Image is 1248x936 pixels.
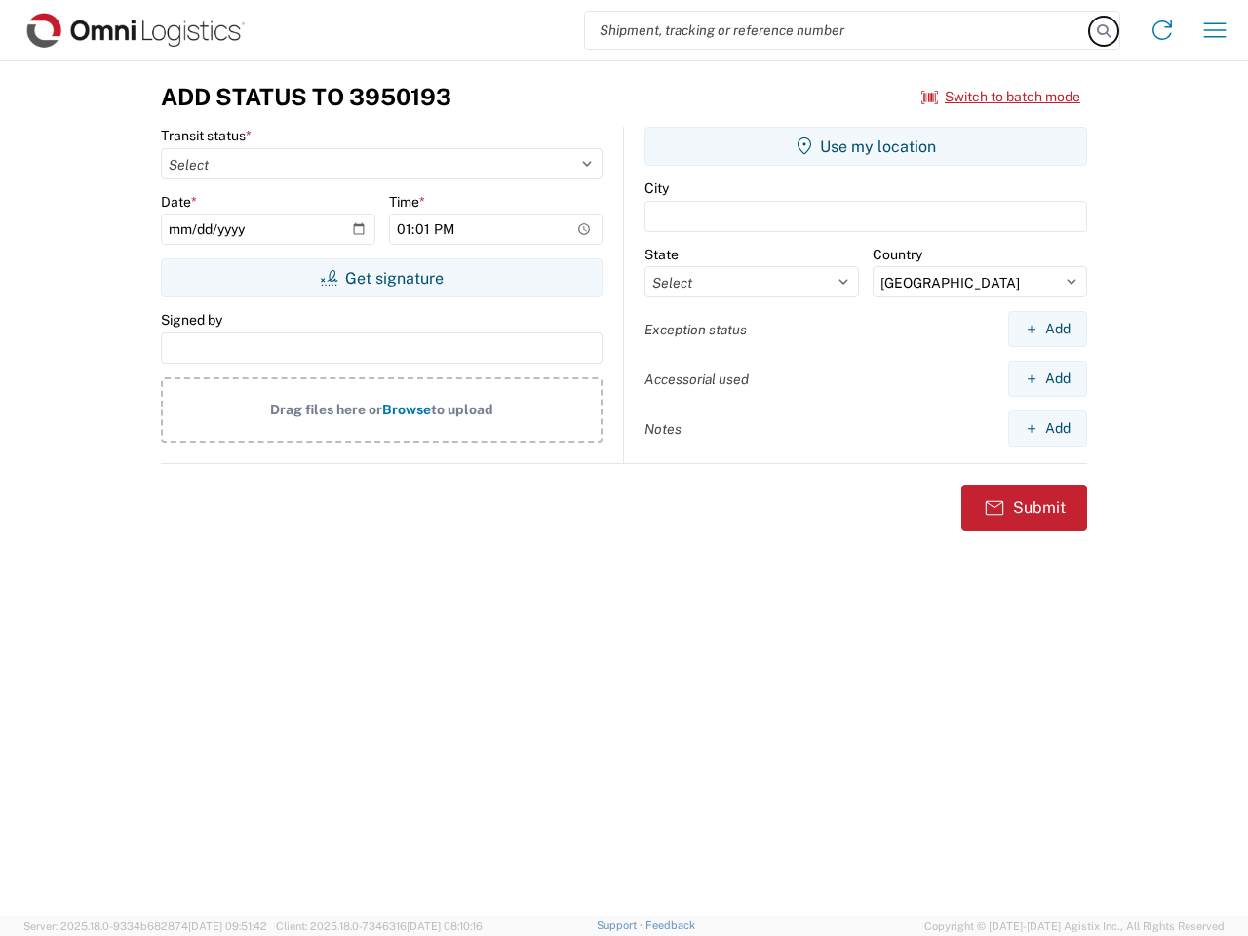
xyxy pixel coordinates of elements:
label: Signed by [161,311,222,329]
span: Browse [382,402,431,417]
input: Shipment, tracking or reference number [585,12,1090,49]
span: to upload [431,402,493,417]
label: Transit status [161,127,252,144]
button: Submit [961,485,1087,531]
button: Get signature [161,258,603,297]
span: Drag files here or [270,402,382,417]
label: City [644,179,669,197]
span: [DATE] 09:51:42 [188,920,267,932]
button: Add [1008,361,1087,397]
label: Country [873,246,922,263]
span: Client: 2025.18.0-7346316 [276,920,483,932]
button: Add [1008,311,1087,347]
label: Time [389,193,425,211]
span: [DATE] 08:10:16 [407,920,483,932]
button: Use my location [644,127,1087,166]
label: Date [161,193,197,211]
label: State [644,246,679,263]
label: Accessorial used [644,370,749,388]
a: Support [597,919,645,931]
button: Switch to batch mode [921,81,1080,113]
a: Feedback [645,919,695,931]
span: Server: 2025.18.0-9334b682874 [23,920,267,932]
label: Notes [644,420,682,438]
label: Exception status [644,321,747,338]
span: Copyright © [DATE]-[DATE] Agistix Inc., All Rights Reserved [924,917,1225,935]
button: Add [1008,410,1087,447]
h3: Add Status to 3950193 [161,83,451,111]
